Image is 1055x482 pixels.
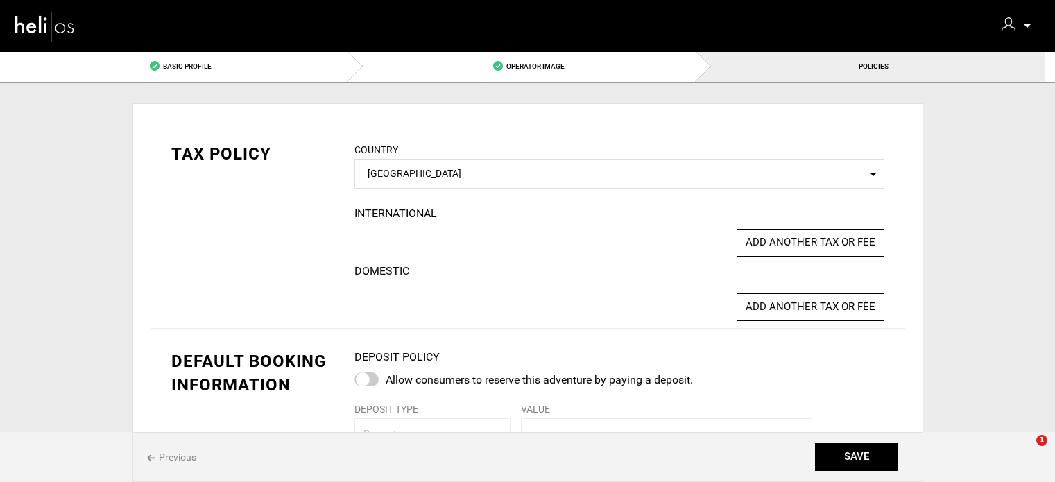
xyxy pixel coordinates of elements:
[354,143,398,157] label: COUNTRY
[171,350,334,397] div: Default Booking Information
[386,372,798,388] p: Allow consumers to reserve this adventure by paying a deposit.
[737,229,884,257] button: ADD ANOTHER TAX OR FEE
[354,350,440,365] p: DEPOSIT POLICY
[354,206,437,222] p: INTERNATIONAL
[1002,17,1015,31] img: signin-icon-3x.png
[737,293,884,321] button: ADD ANOTHER TAX OR FEE
[368,166,871,180] span: [GEOGRAPHIC_DATA]
[1036,435,1047,446] span: 1
[1008,435,1041,468] iframe: Intercom live chat
[354,159,884,189] span: Select box activate
[506,62,565,70] span: Operator Image
[354,264,409,279] p: DOMESTIC
[859,62,889,70] span: Policies
[163,62,212,70] span: Basic Profile
[171,142,334,166] div: Tax Policy
[14,8,76,44] img: heli-logo
[147,450,196,464] span: Previous
[815,443,898,471] input: SAVE
[147,454,155,462] img: back%20icon.svg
